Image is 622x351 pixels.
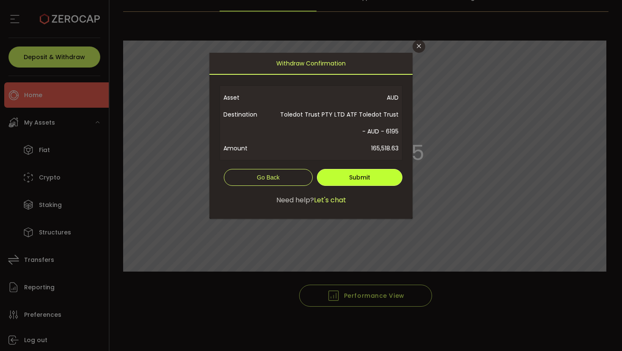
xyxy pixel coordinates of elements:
div: dialog [209,53,413,219]
button: Submit [317,169,402,186]
span: Let's chat [314,195,346,205]
span: Amount [223,140,277,157]
span: Destination [223,106,277,140]
span: AUD [277,89,399,106]
span: Withdraw Confirmation [276,53,346,74]
iframe: Chat Widget [432,14,622,351]
span: Need help? [276,195,314,205]
span: Submit [349,173,370,182]
span: Toledot Trust PTY LTD ATF Toledot Trust - AUD - 6195 [277,106,399,140]
span: 165,518.63 [277,140,399,157]
span: Asset [223,89,277,106]
span: Go Back [257,174,280,181]
button: Close [413,40,425,53]
button: Go Back [224,169,313,186]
